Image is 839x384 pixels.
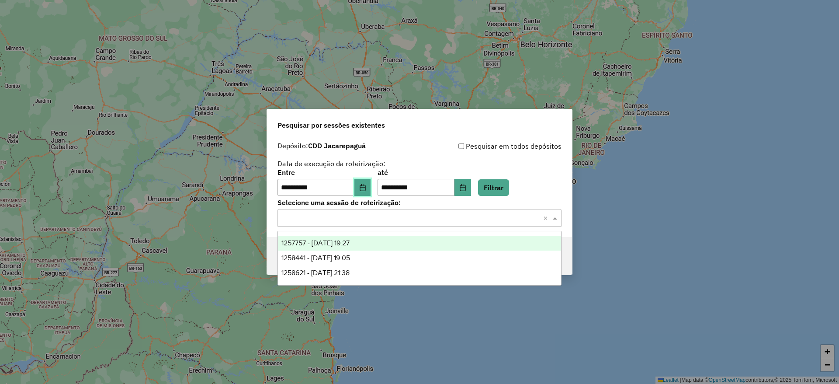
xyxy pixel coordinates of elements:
[478,179,509,196] button: Filtrar
[354,179,371,196] button: Choose Date
[277,167,371,178] label: Entre
[277,231,562,286] ng-dropdown-panel: Options list
[281,254,350,262] span: 1258441 - [DATE] 19:05
[543,213,551,223] span: Clear all
[419,141,562,151] div: Pesquisar em todos depósitos
[308,141,366,150] strong: CDD Jacarepaguá
[277,197,562,208] label: Selecione uma sessão de roteirização:
[454,179,471,196] button: Choose Date
[378,167,471,178] label: até
[277,120,385,130] span: Pesquisar por sessões existentes
[277,158,385,169] label: Data de execução da roteirização:
[281,239,350,247] span: 1257757 - [DATE] 19:27
[277,140,366,151] label: Depósito:
[281,269,350,276] span: 1258621 - [DATE] 21:38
